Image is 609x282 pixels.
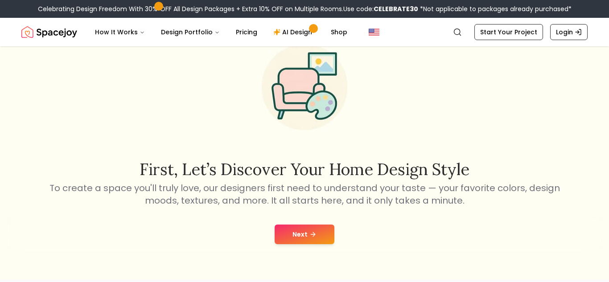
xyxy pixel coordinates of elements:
[266,23,322,41] a: AI Design
[229,23,264,41] a: Pricing
[324,23,354,41] a: Shop
[21,23,77,41] img: Spacejoy Logo
[48,160,561,178] h2: First, let’s discover your home design style
[88,23,354,41] nav: Main
[88,23,152,41] button: How It Works
[275,225,334,244] button: Next
[369,27,379,37] img: United States
[418,4,572,13] span: *Not applicable to packages already purchased*
[247,30,362,144] img: Start Style Quiz Illustration
[21,23,77,41] a: Spacejoy
[343,4,418,13] span: Use code:
[48,182,561,207] p: To create a space you'll truly love, our designers first need to understand your taste — your fav...
[474,24,543,40] a: Start Your Project
[38,4,572,13] div: Celebrating Design Freedom With 30% OFF All Design Packages + Extra 10% OFF on Multiple Rooms.
[550,24,588,40] a: Login
[154,23,227,41] button: Design Portfolio
[21,18,588,46] nav: Global
[374,4,418,13] b: CELEBRATE30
